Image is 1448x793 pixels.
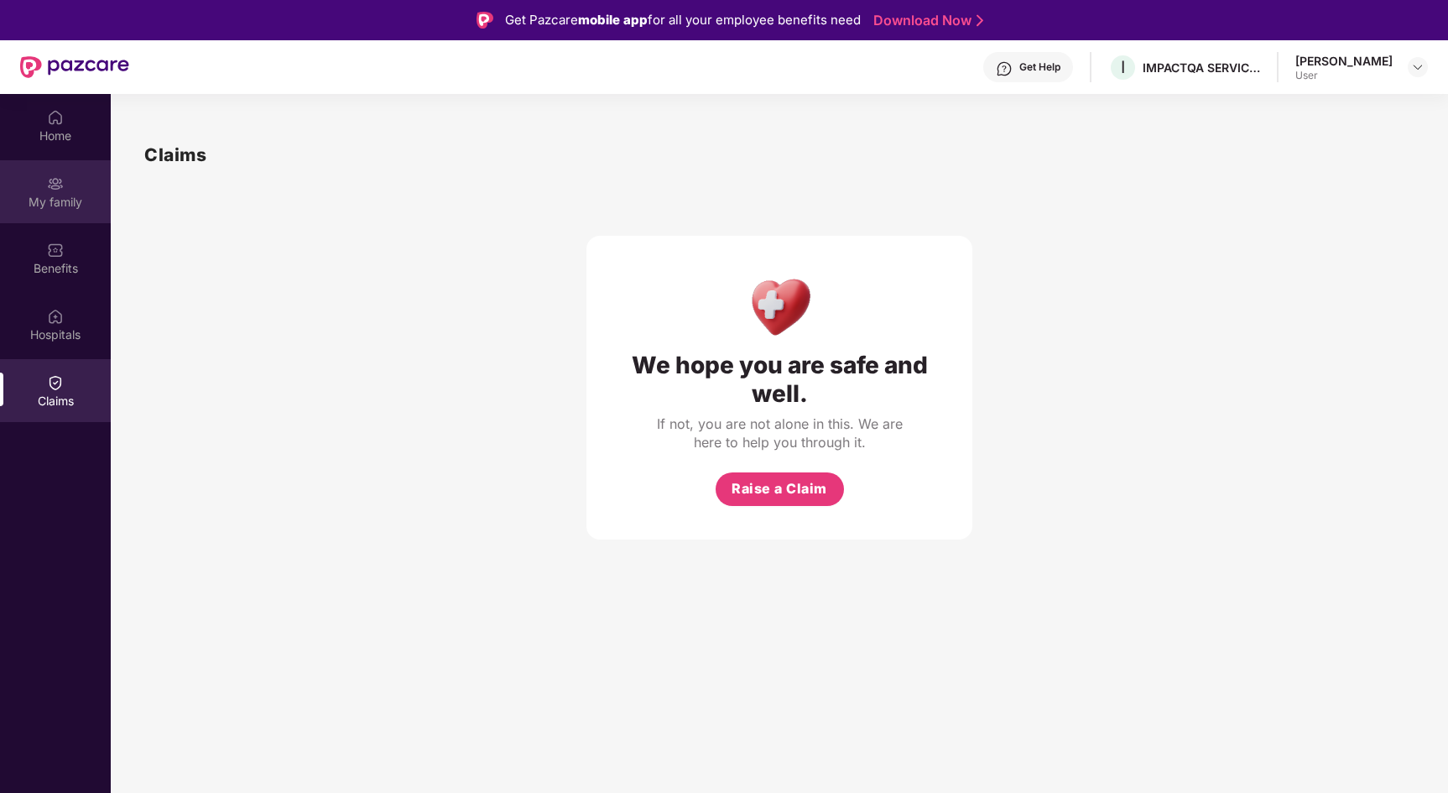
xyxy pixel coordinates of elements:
[144,141,206,169] h1: Claims
[732,478,827,499] span: Raise a Claim
[47,308,64,325] img: svg+xml;base64,PHN2ZyBpZD0iSG9zcGl0YWxzIiB4bWxucz0iaHR0cDovL3d3dy53My5vcmcvMjAwMC9zdmciIHdpZHRoPS...
[1121,57,1125,77] span: I
[20,56,129,78] img: New Pazcare Logo
[873,12,978,29] a: Download Now
[743,269,816,342] img: Health Care
[654,415,905,451] div: If not, you are not alone in this. We are here to help you through it.
[578,12,648,28] strong: mobile app
[477,12,493,29] img: Logo
[716,472,844,506] button: Raise a Claim
[505,10,861,30] div: Get Pazcare for all your employee benefits need
[47,242,64,258] img: svg+xml;base64,PHN2ZyBpZD0iQmVuZWZpdHMiIHhtbG5zPSJodHRwOi8vd3d3LnczLm9yZy8yMDAwL3N2ZyIgd2lkdGg9Ij...
[977,12,983,29] img: Stroke
[1295,69,1393,82] div: User
[47,175,64,192] img: svg+xml;base64,PHN2ZyB3aWR0aD0iMjAiIGhlaWdodD0iMjAiIHZpZXdCb3g9IjAgMCAyMCAyMCIgZmlsbD0ibm9uZSIgeG...
[1019,60,1060,74] div: Get Help
[620,351,939,408] div: We hope you are safe and well.
[1295,53,1393,69] div: [PERSON_NAME]
[47,109,64,126] img: svg+xml;base64,PHN2ZyBpZD0iSG9tZSIgeG1sbnM9Imh0dHA6Ly93d3cudzMub3JnLzIwMDAvc3ZnIiB3aWR0aD0iMjAiIG...
[1411,60,1425,74] img: svg+xml;base64,PHN2ZyBpZD0iRHJvcGRvd24tMzJ4MzIiIHhtbG5zPSJodHRwOi8vd3d3LnczLm9yZy8yMDAwL3N2ZyIgd2...
[996,60,1013,77] img: svg+xml;base64,PHN2ZyBpZD0iSGVscC0zMngzMiIgeG1sbnM9Imh0dHA6Ly93d3cudzMub3JnLzIwMDAvc3ZnIiB3aWR0aD...
[1143,60,1260,76] div: IMPACTQA SERVICES PRIVATE LIMITED
[47,374,64,391] img: svg+xml;base64,PHN2ZyBpZD0iQ2xhaW0iIHhtbG5zPSJodHRwOi8vd3d3LnczLm9yZy8yMDAwL3N2ZyIgd2lkdGg9IjIwIi...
